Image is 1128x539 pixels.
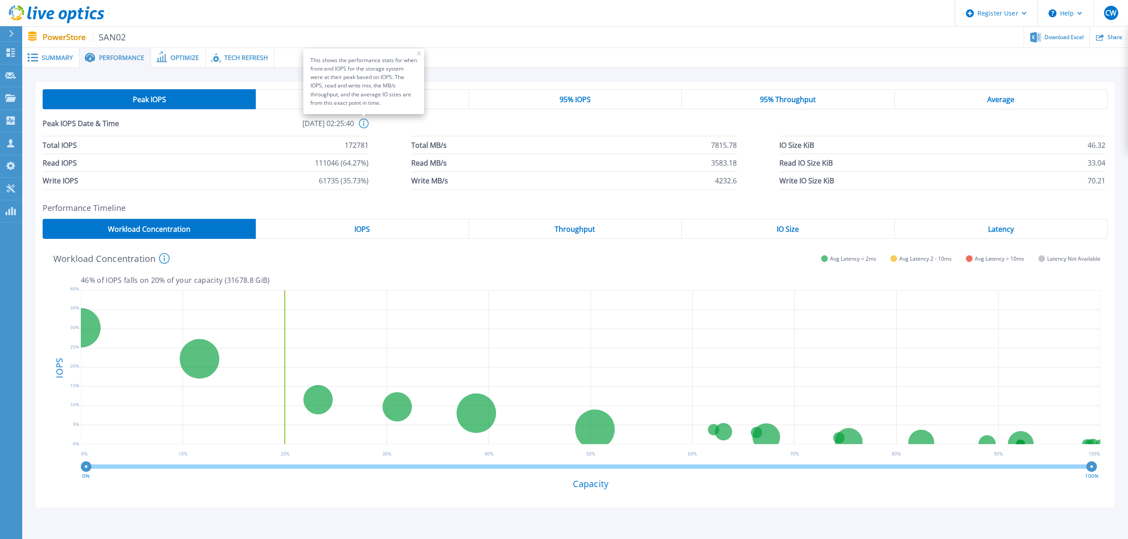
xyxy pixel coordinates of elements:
span: Latency [988,226,1014,233]
span: IOPS [354,226,370,233]
span: Read IO Size KiB [779,154,833,171]
span: Share [1108,35,1122,40]
span: CW [1105,9,1116,16]
span: Performance [99,55,144,61]
span: Summary [42,55,73,61]
span: 95% IOPS [560,96,591,103]
span: 46.32 [1088,136,1105,154]
span: Peak IOPS Date & Time [43,119,198,136]
span: Write IOPS [43,172,78,189]
span: 172781 [345,136,369,154]
span: 7815.78 [711,136,737,154]
span: Average [987,96,1014,103]
span: Avg Latency 2 - 10ms [899,255,952,262]
span: SAN02 [93,32,126,42]
text: 5% [73,421,79,427]
span: 61735 (35.73%) [319,172,369,189]
span: 70.21 [1088,172,1105,189]
text: 30 % [382,451,391,457]
text: 20 % [281,451,290,457]
span: 33.04 [1088,154,1105,171]
span: Throughput [555,226,595,233]
text: 100 % [1088,451,1100,457]
h2: Performance Timeline [43,203,1108,213]
text: 35% [70,305,79,311]
span: Tech Refresh [224,55,268,61]
text: 100% [1085,472,1099,479]
span: Avg Latency > 10ms [975,255,1024,262]
span: Avg Latency < 2ms [830,255,876,262]
h4: Workload Concentration [53,253,170,264]
div: This shows the performance stats for when front-end IOPS for the storage system were at their pea... [310,56,417,107]
span: 95% Throughput [760,96,816,103]
span: Read MB/s [411,154,447,171]
h4: Capacity [81,479,1100,489]
h4: IOPS [55,334,64,401]
span: IO Size KiB [779,136,814,154]
text: 0% [82,472,90,479]
span: Latency Not Available [1047,255,1100,262]
span: Total IOPS [43,136,77,154]
span: Write MB/s [411,172,448,189]
text: 40 % [485,451,493,457]
span: Workload Concentration [108,226,191,233]
text: 0 % [81,451,87,457]
text: 60 % [688,451,697,457]
p: PowerStore [43,32,126,42]
span: Total MB/s [411,136,447,154]
text: 90 % [994,451,1003,457]
text: 40% [70,285,79,291]
span: 3583.18 [711,154,737,171]
text: 30% [70,324,79,330]
text: 10 % [179,451,187,457]
p: 46 % of IOPS falls on 20 % of your capacity ( 31678.8 GiB ) [81,276,1100,284]
text: 10% [70,401,79,408]
span: Download Excel [1045,35,1084,40]
span: Write IO Size KiB [779,172,834,189]
span: Peak IOPS [133,96,166,103]
span: [DATE] 02:25:40 [198,119,353,136]
text: 0% [73,440,79,446]
text: 80 % [892,451,901,457]
span: 4232.6 [715,172,737,189]
span: Read IOPS [43,154,77,171]
text: 70 % [790,451,799,457]
text: 50 % [586,451,595,457]
span: 111046 (64.27%) [315,154,369,171]
span: IO Size [777,226,799,233]
span: Optimize [171,55,199,61]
